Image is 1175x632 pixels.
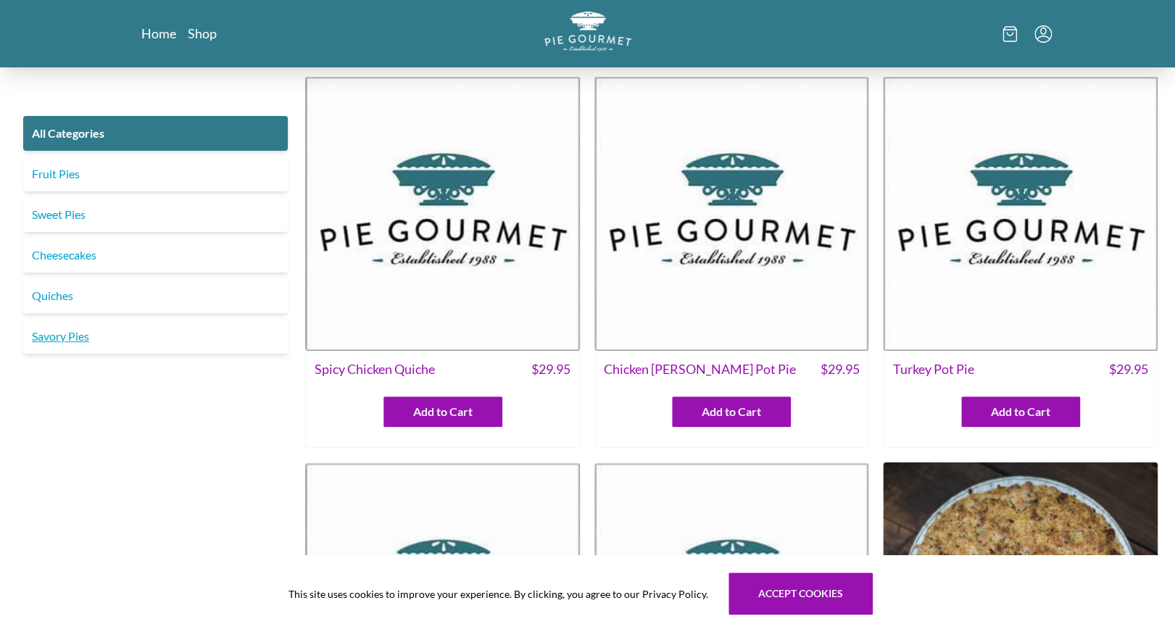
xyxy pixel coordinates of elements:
[23,197,288,232] a: Sweet Pies
[544,12,631,51] img: logo
[991,403,1050,420] span: Add to Cart
[288,586,708,602] span: This site uses cookies to improve your experience. By clicking, you agree to our Privacy Policy.
[961,396,1080,427] button: Add to Cart
[531,359,570,379] span: $ 29.95
[413,403,473,420] span: Add to Cart
[305,76,580,351] img: Spicy Chicken Quiche
[594,76,869,351] img: Chicken Curry Pot Pie
[604,359,796,379] span: Chicken [PERSON_NAME] Pot Pie
[23,238,288,273] a: Cheesecakes
[544,12,631,56] a: Logo
[702,403,761,420] span: Add to Cart
[820,359,859,379] span: $ 29.95
[672,396,791,427] button: Add to Cart
[1034,25,1052,43] button: Menu
[892,359,973,379] span: Turkey Pot Pie
[383,396,502,427] button: Add to Cart
[315,359,435,379] span: Spicy Chicken Quiche
[23,319,288,354] a: Savory Pies
[1109,359,1148,379] span: $ 29.95
[23,157,288,191] a: Fruit Pies
[141,25,176,42] a: Home
[728,573,873,615] button: Accept cookies
[23,278,288,313] a: Quiches
[188,25,217,42] a: Shop
[23,116,288,151] a: All Categories
[883,76,1158,351] img: Turkey Pot Pie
